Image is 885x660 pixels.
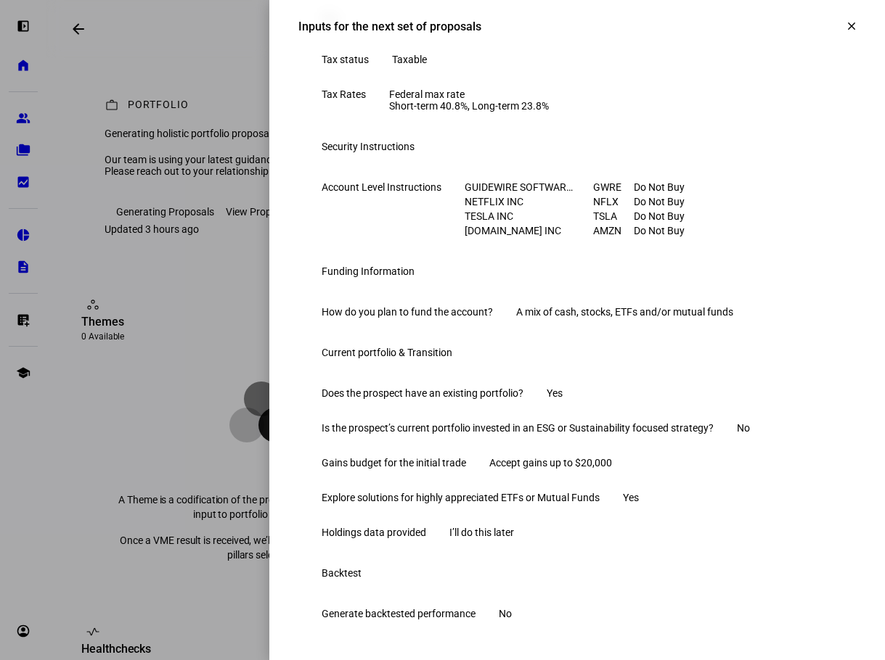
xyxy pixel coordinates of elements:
div: I’ll do this later [449,527,514,538]
div: GUIDEWIRE SOFTWARE INC [465,181,579,193]
div: Is the prospect’s current portfolio invested in an ESG or Sustainability focused strategy? [322,422,714,434]
div: Do Not Buy [634,210,700,222]
div: Account Level Instructions [322,181,441,193]
div: No [737,422,750,434]
div: Tax Rates [322,88,366,100]
div: Holdings data provided [322,527,426,538]
div: Yes [547,387,563,399]
div: How do you plan to fund the account? [322,306,493,318]
mat-icon: clear [845,20,858,33]
div: Do Not Buy [634,181,700,193]
div: AMZN [593,225,634,236]
div: Does the prospect have an existing portfolio? [322,387,523,399]
div: GWRE [593,181,634,193]
div: Current portfolio & Transition [322,347,452,358]
div: TESLA INC [465,210,579,222]
div: Federal max rate [389,88,549,112]
div: NETFLIX INC [465,196,579,207]
div: Security Instructions [322,141,415,152]
div: A mix of cash, stocks, ETFs and/or mutual funds [516,306,733,318]
div: Backtest [322,567,362,579]
div: Yes [623,492,639,503]
div: Accept gains up to $20,000 [489,457,612,469]
div: [DOMAIN_NAME] INC [465,225,579,236]
div: Tax status [322,54,369,65]
div: Generate backtested performance [322,608,476,619]
div: Do Not Buy [634,196,700,207]
div: Gains budget for the initial trade [322,457,466,469]
div: TSLA [593,210,634,222]
div: Inputs for the next set of proposals [298,20,481,33]
div: Funding Information [322,265,415,277]
div: Explore solutions for highly appreciated ETFs or Mutual Funds [322,492,600,503]
div: Taxable [392,54,427,65]
div: Do Not Buy [634,225,700,236]
div: Short-term 40.8%, Long-term 23.8% [389,100,549,112]
div: No [499,608,512,619]
div: NFLX [593,196,634,207]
